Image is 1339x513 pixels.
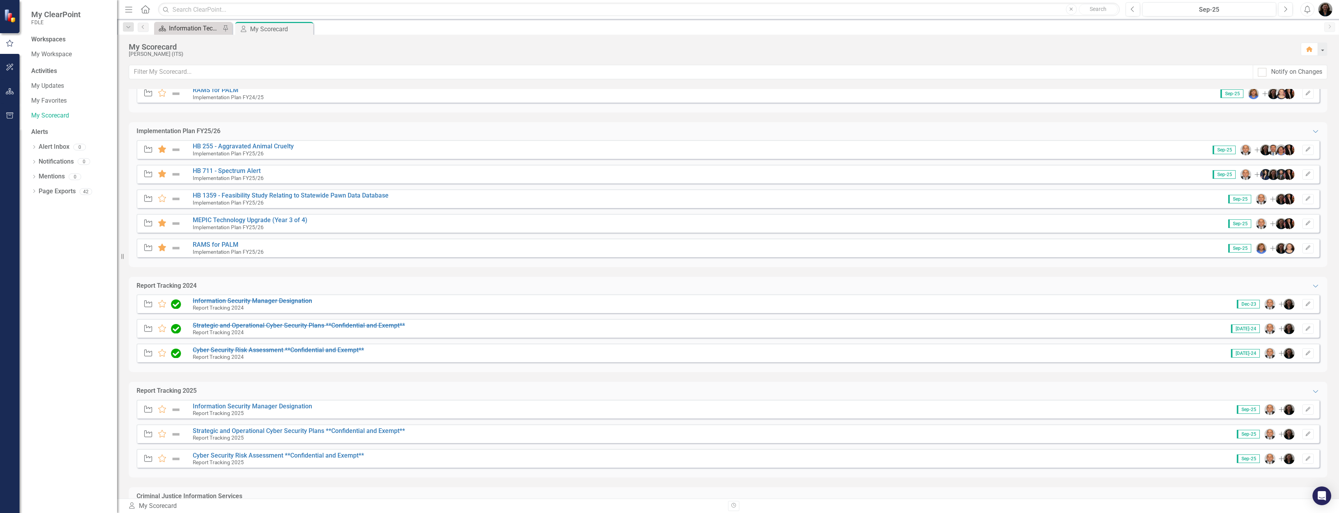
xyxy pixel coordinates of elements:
img: Not Defined [171,170,181,179]
img: Joey Hornsby [1264,453,1275,464]
img: Not Defined [171,89,181,98]
a: My Workspace [31,50,109,59]
span: Sep-25 [1237,430,1260,438]
img: Nicole Howard [1284,404,1295,415]
span: My ClearPoint [31,10,81,19]
a: My Favorites [31,96,109,105]
img: Not Defined [171,219,181,228]
img: Nicole Howard [1284,348,1295,359]
span: Sep-25 [1237,405,1260,414]
img: Joey Hornsby [1256,194,1267,205]
img: Joey Hornsby [1264,299,1275,310]
input: Filter My Scorecard... [129,65,1253,79]
img: Nicole Howard [1260,144,1271,155]
img: Joey Hornsby [1264,429,1275,440]
div: Criminal Justice Information Services [137,492,242,501]
img: Erica Wolaver [1284,88,1295,99]
a: Information Security Manager Designation [193,297,312,305]
img: Erica Wolaver [1284,218,1295,229]
div: 0 [69,173,81,180]
img: ClearPoint Strategy [4,9,18,23]
span: [DATE]-24 [1231,349,1260,358]
a: HB 711 - Spectrum Alert [193,167,261,175]
img: Not Defined [171,145,181,155]
a: Notifications [39,157,74,166]
span: Sep-25 [1228,244,1251,253]
img: Chuck Murphy [1268,144,1279,155]
span: Sep-25 [1228,195,1251,203]
a: HB 255 - Aggravated Animal Cruelty [193,142,294,150]
img: Nicole Howard [1284,299,1295,310]
div: Alerts [31,128,109,137]
img: John McClellan [1276,169,1287,180]
img: Joey Hornsby [1256,218,1267,229]
img: Not Defined [171,244,181,253]
span: Search [1090,6,1106,12]
a: MEPIC Technology Upgrade (Year 3 of 4) [193,216,307,224]
span: Sep-25 [1213,146,1236,154]
div: Workspaces [31,35,66,44]
img: Elizabeth Martin [1284,243,1295,254]
span: Sep-25 [1213,170,1236,179]
a: RAMS for PALM [193,86,238,94]
img: Erica Wolaver [1284,144,1295,155]
img: Nicole Howard [1284,429,1295,440]
img: Nicole Howard [1268,169,1279,180]
img: Erica Wolaver [1284,169,1295,180]
img: Not Defined [171,194,181,204]
button: Search [1079,4,1118,15]
img: Rachel Truxell [1276,144,1287,155]
a: Strategic and Operational Cyber Security Plans **Confidential and Exempt** [193,427,405,435]
small: Report Tracking 2025 [193,459,244,465]
a: Mentions [39,172,65,181]
a: Information Security Manager Designation [193,403,312,410]
img: Complete [171,349,181,358]
div: Information Technology Services Landing Page [169,23,220,33]
div: 0 [73,144,86,150]
small: Implementation Plan FY25/26 [193,249,264,255]
small: Report Tracking 2024 [193,305,244,311]
a: Cyber Security Risk Assessment **Confidential and Exempt** [193,346,364,354]
small: Implementation Plan FY25/26 [193,175,264,181]
div: My Scorecard [128,502,722,511]
a: Cyber Security Risk Assessment **Confidential and Exempt** [193,452,364,459]
div: My Scorecard [129,43,1293,51]
img: Complete [171,299,181,309]
div: Implementation Plan FY25/26 [137,127,220,136]
small: Report Tracking 2025 [193,435,244,441]
a: My Scorecard [31,111,109,120]
img: Not Defined [171,454,181,463]
img: Joey Hornsby [1240,169,1251,180]
button: Sep-25 [1142,2,1276,16]
div: Report Tracking 2024 [137,281,197,290]
small: Report Tracking 2024 [193,329,244,335]
div: Report Tracking 2025 [137,387,197,395]
a: My Updates [31,82,109,91]
small: Report Tracking 2024 [193,354,244,360]
span: Dec-23 [1237,300,1260,308]
img: Joey Hornsby [1264,404,1275,415]
div: Notify on Changes [1271,68,1322,77]
img: Sharon Wester [1256,243,1267,254]
span: [DATE]-24 [1231,324,1260,333]
img: Complete [171,324,181,333]
span: Sep-25 [1228,219,1251,228]
a: Strategic and Operational Cyber Security Plans **Confidential and Exempt** [193,322,405,329]
div: Activities [31,67,109,76]
input: Search ClearPoint... [158,3,1120,16]
img: Nicole Howard [1284,453,1295,464]
img: Not Defined [171,429,181,439]
span: Sep-25 [1237,454,1260,463]
img: Erica Wolaver [1284,194,1295,205]
img: Joey Hornsby [1264,348,1275,359]
div: My Scorecard [250,24,311,34]
img: Joey Hornsby [1240,144,1251,155]
img: Nicole Howard [1268,88,1279,99]
div: [PERSON_NAME] (ITS) [129,51,1293,57]
img: Nicole Howard [1276,194,1287,205]
div: Sep-25 [1145,5,1273,14]
small: FDLE [31,19,81,25]
a: Information Technology Services Landing Page [156,23,220,33]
